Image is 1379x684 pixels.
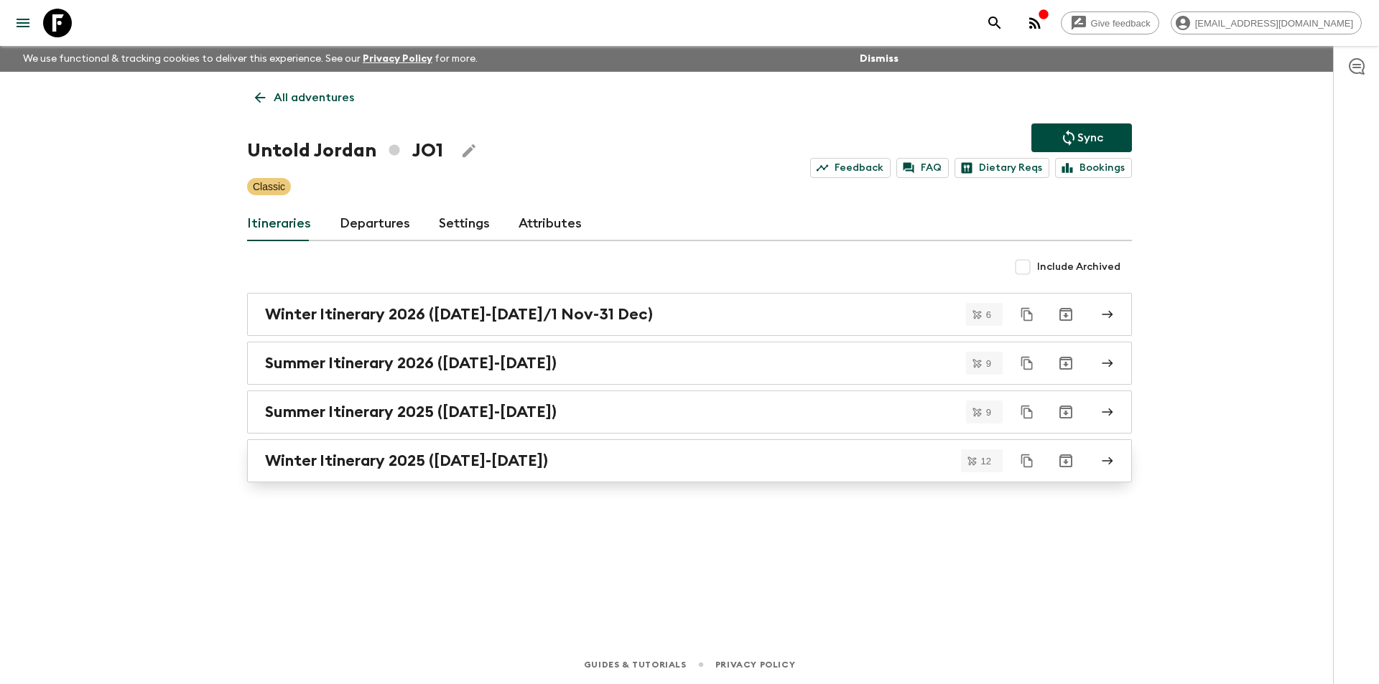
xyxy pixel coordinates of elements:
[274,89,354,106] p: All adventures
[247,207,311,241] a: Itineraries
[1051,446,1080,475] button: Archive
[363,54,432,64] a: Privacy Policy
[9,9,37,37] button: menu
[978,359,1000,368] span: 9
[972,456,1000,466] span: 12
[1055,158,1132,178] a: Bookings
[247,342,1132,385] a: Summer Itinerary 2026 ([DATE]-[DATE])
[1083,18,1159,29] span: Give feedback
[340,207,410,241] a: Departures
[1014,350,1040,376] button: Duplicate
[247,83,362,112] a: All adventures
[247,390,1132,434] a: Summer Itinerary 2025 ([DATE]-[DATE])
[810,158,891,178] a: Feedback
[247,293,1132,336] a: Winter Itinerary 2026 ([DATE]-[DATE]/1 Nov-31 Dec)
[247,136,443,165] h1: Untold Jordan JO1
[896,158,949,178] a: FAQ
[439,207,490,241] a: Settings
[265,354,557,373] h2: Summer Itinerary 2026 ([DATE]-[DATE])
[455,136,483,165] button: Edit Adventure Title
[584,657,687,673] a: Guides & Tutorials
[247,439,1132,482] a: Winter Itinerary 2025 ([DATE]-[DATE])
[265,403,557,421] h2: Summer Itinerary 2025 ([DATE]-[DATE])
[1187,18,1361,29] span: [EMAIL_ADDRESS][DOMAIN_NAME]
[519,207,582,241] a: Attributes
[265,451,548,470] h2: Winter Itinerary 2025 ([DATE]-[DATE])
[1051,398,1080,426] button: Archive
[1014,448,1040,474] button: Duplicate
[1171,11,1362,34] div: [EMAIL_ADDRESS][DOMAIN_NAME]
[978,310,1000,319] span: 6
[1051,349,1080,378] button: Archive
[253,179,285,194] p: Classic
[1051,300,1080,329] button: Archive
[955,158,1049,178] a: Dietary Reqs
[856,49,902,69] button: Dismiss
[1037,260,1120,274] span: Include Archived
[980,9,1009,37] button: search adventures
[1077,129,1103,146] p: Sync
[715,657,795,673] a: Privacy Policy
[1031,123,1132,152] button: Sync adventure departures to the booking engine
[265,305,653,324] h2: Winter Itinerary 2026 ([DATE]-[DATE]/1 Nov-31 Dec)
[1061,11,1159,34] a: Give feedback
[978,408,1000,417] span: 9
[1014,399,1040,425] button: Duplicate
[1014,301,1040,327] button: Duplicate
[17,46,483,72] p: We use functional & tracking cookies to deliver this experience. See our for more.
